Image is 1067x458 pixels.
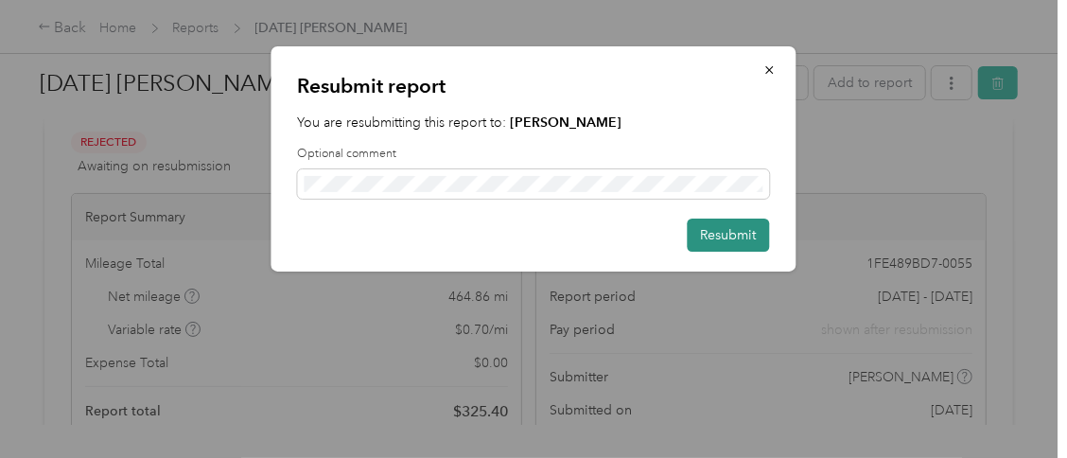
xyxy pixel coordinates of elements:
[961,352,1067,458] iframe: Everlance-gr Chat Button Frame
[298,113,770,132] p: You are resubmitting this report to:
[298,146,770,163] label: Optional comment
[511,114,622,131] strong: [PERSON_NAME]
[298,73,770,99] p: Resubmit report
[688,219,770,252] button: Resubmit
